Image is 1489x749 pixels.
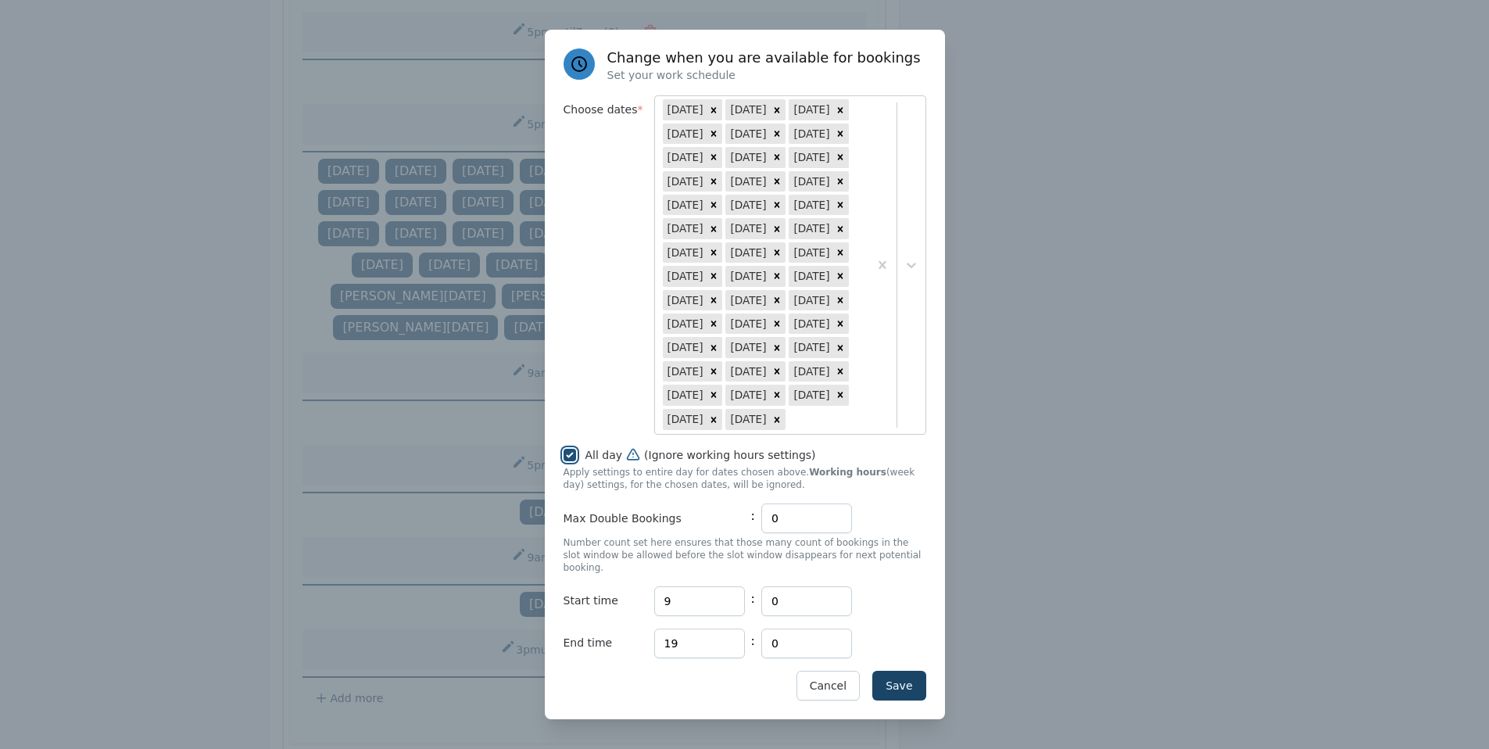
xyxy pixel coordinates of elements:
[725,99,768,120] div: [DATE]
[654,629,745,658] input: 17
[761,504,852,533] input: Enter max double bookings allowed
[564,504,745,533] label: Max Double Bookings
[789,290,832,310] div: [DATE]
[725,147,768,167] div: [DATE]
[789,147,832,167] div: [DATE]
[663,314,706,334] div: [DATE]
[564,536,926,574] p: Number count set here ensures that those many count of bookings in the slot window be allowed bef...
[789,171,832,192] div: [DATE]
[725,290,768,310] div: [DATE]
[654,586,745,616] input: 9
[564,586,654,616] label: Start time
[725,314,768,334] div: [DATE]
[761,629,852,658] input: 30
[585,447,816,463] label: All day
[789,218,832,238] div: [DATE]
[663,171,706,192] div: [DATE]
[761,586,852,616] input: 30
[789,99,832,120] div: [DATE]
[564,95,654,434] label: Choose dates
[796,671,860,701] button: Cancel
[663,337,706,357] div: [DATE]
[751,504,755,533] span: :
[663,195,706,215] div: [DATE]
[809,467,886,478] span: Working hours
[725,361,768,382] div: [DATE]
[663,385,706,405] div: [DATE]
[644,447,816,463] span: (Ignore working hours settings)
[725,195,768,215] div: [DATE]
[663,124,706,144] div: [DATE]
[725,409,768,429] div: [DATE]
[789,124,832,144] div: [DATE]
[663,409,706,429] div: [DATE]
[663,147,706,167] div: [DATE]
[663,218,706,238] div: [DATE]
[789,361,832,382] div: [DATE]
[872,671,925,701] button: Save
[663,361,706,382] div: [DATE]
[725,218,768,238] div: [DATE]
[663,242,706,263] div: [DATE]
[564,629,654,658] label: End time
[725,124,768,144] div: [DATE]
[725,242,768,263] div: [DATE]
[725,337,768,357] div: [DATE]
[663,99,706,120] div: [DATE]
[725,385,768,405] div: [DATE]
[789,385,832,405] div: [DATE]
[564,466,926,491] p: Apply settings to entire day for dates chosen above. (week day) settings, for the chosen dates, w...
[663,266,706,286] div: [DATE]
[789,314,832,334] div: [DATE]
[751,629,755,658] span: :
[789,337,832,357] div: [DATE]
[789,266,832,286] div: [DATE]
[751,586,755,616] span: :
[607,48,921,67] h3: Change when you are available for bookings
[663,290,706,310] div: [DATE]
[725,171,768,192] div: [DATE]
[607,67,921,83] p: Set your work schedule
[789,242,832,263] div: [DATE]
[789,195,832,215] div: [DATE]
[725,266,768,286] div: [DATE]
